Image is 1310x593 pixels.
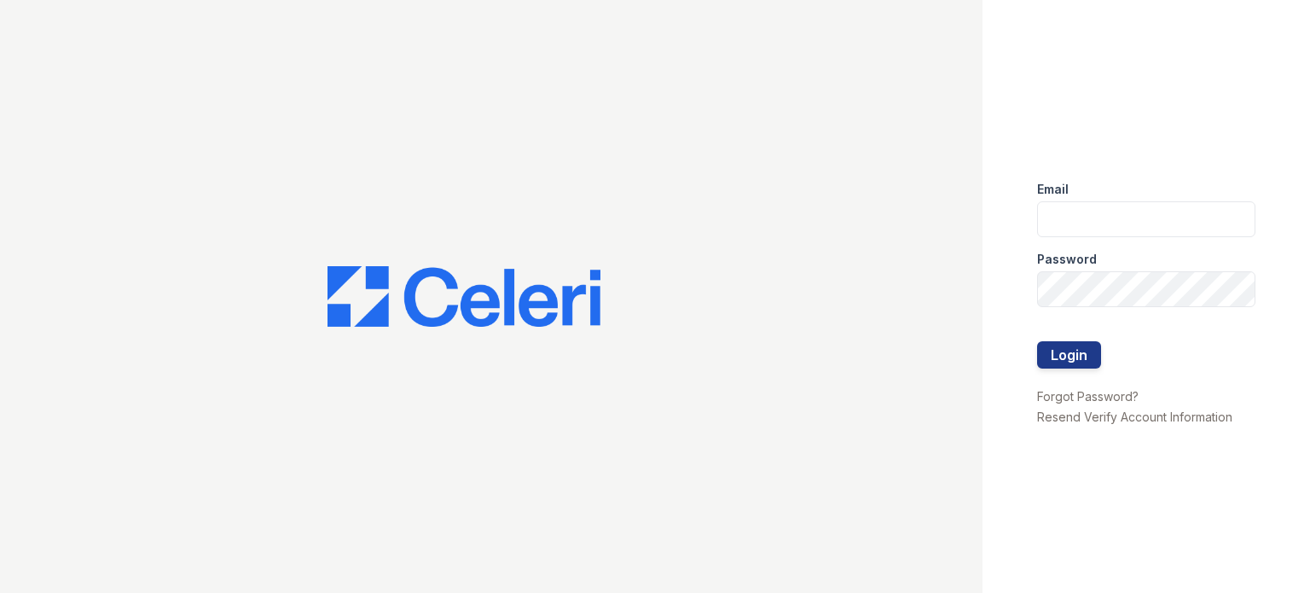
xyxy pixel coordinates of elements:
[327,266,600,328] img: CE_Logo_Blue-a8612792a0a2168367f1c8372b55b34899dd931a85d93a1a3d3e32e68fde9ad4.png
[1037,251,1097,268] label: Password
[1037,341,1101,369] button: Login
[1037,410,1232,424] a: Resend Verify Account Information
[1037,181,1069,198] label: Email
[1037,389,1139,404] a: Forgot Password?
